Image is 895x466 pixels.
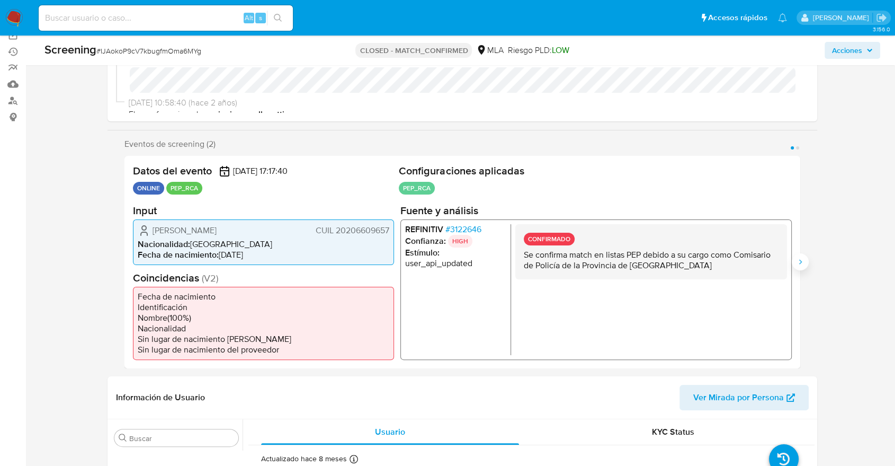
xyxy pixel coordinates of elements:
a: Salir [876,12,887,23]
a: Notificaciones [778,13,787,22]
span: Usuario [375,426,405,438]
button: Buscar [119,434,127,442]
div: MLA [476,45,503,56]
span: 3.156.0 [872,25,890,33]
button: Ver Mirada por Persona [679,385,809,410]
span: s [259,13,262,23]
button: Acciones [825,42,880,59]
span: El caso fue asignado a por [129,109,804,120]
span: # IJAokoP9cV7kbugfmOma6MYg [96,46,201,56]
p: CLOSED - MATCH_CONFIRMED [355,43,472,58]
span: Accesos rápidos [708,12,767,23]
span: [DATE] 10:58:40 (hace 2 años) [129,97,804,109]
h1: Información de Usuario [116,392,205,403]
p: Actualizado hace 8 meses [261,454,347,464]
b: aviggiano [209,108,246,120]
span: KYC Status [652,426,694,438]
span: Acciones [832,42,862,59]
b: llanatti [258,108,284,120]
input: Buscar [129,434,234,443]
b: Screening [44,41,96,58]
input: Buscar usuario o caso... [39,11,293,25]
span: Riesgo PLD: [507,45,569,56]
span: LOW [551,44,569,56]
span: Alt [245,13,253,23]
p: juan.tosini@mercadolibre.com [812,13,872,23]
span: Ver Mirada por Persona [693,385,784,410]
button: search-icon [267,11,289,25]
